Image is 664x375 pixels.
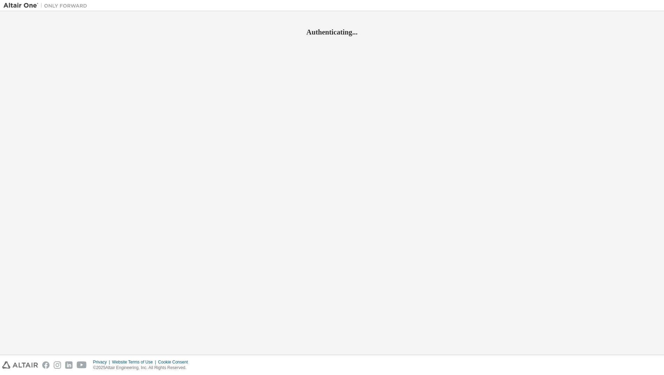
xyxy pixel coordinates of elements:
img: linkedin.svg [65,361,73,369]
h2: Authenticating... [3,28,661,37]
img: facebook.svg [42,361,50,369]
img: altair_logo.svg [2,361,38,369]
img: instagram.svg [54,361,61,369]
p: © 2025 Altair Engineering, Inc. All Rights Reserved. [93,365,192,371]
img: youtube.svg [77,361,87,369]
div: Cookie Consent [158,359,192,365]
img: Altair One [3,2,91,9]
div: Website Terms of Use [112,359,158,365]
div: Privacy [93,359,112,365]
